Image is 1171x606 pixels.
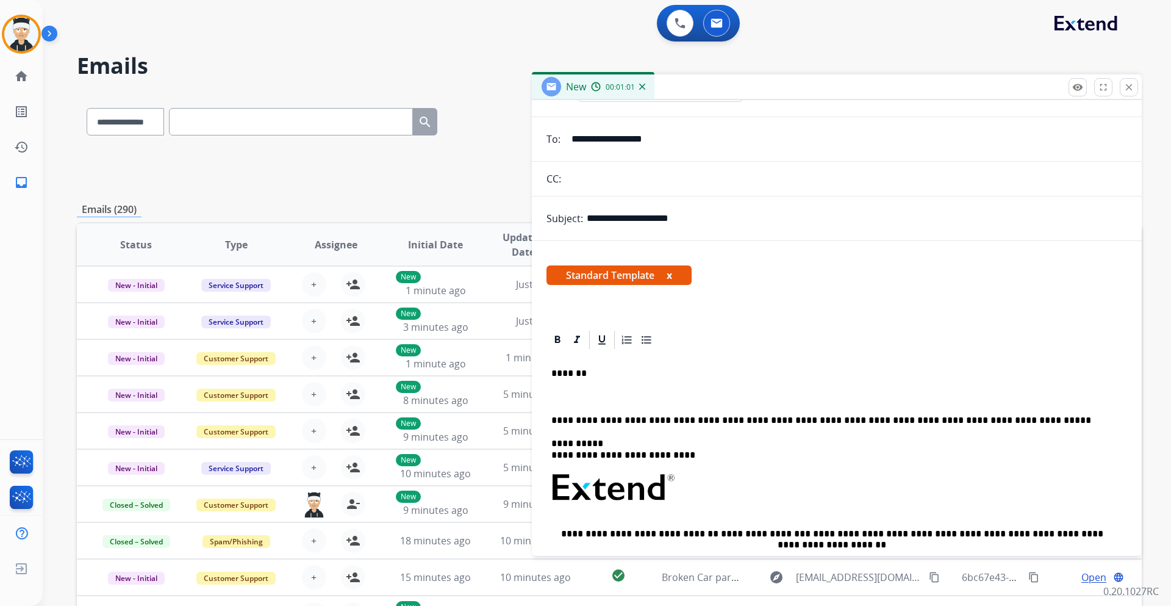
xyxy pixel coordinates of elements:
p: Subject: [546,211,583,226]
div: Underline [593,331,611,349]
span: 9 minutes ago [403,430,468,444]
span: Closed – Solved [102,535,170,548]
span: New - Initial [108,462,165,475]
p: New [396,308,421,320]
span: Standard Template [546,265,692,285]
span: + [311,424,317,438]
span: 10 minutes ago [500,571,571,584]
mat-icon: person_add [346,533,360,548]
span: Service Support [201,279,271,292]
mat-icon: history [14,140,29,154]
mat-icon: person_add [346,350,360,365]
span: 1 minute ago [406,357,466,370]
span: Spam/Phishing [202,535,270,548]
img: agent-avatar [302,492,326,518]
span: 5 minutes ago [503,388,568,401]
mat-icon: home [14,69,29,84]
p: New [396,491,421,503]
span: 1 minute ago [506,351,566,364]
p: CC: [546,171,561,186]
p: Emails (290) [77,202,141,217]
span: Updated Date [496,230,551,259]
span: + [311,570,317,585]
span: 18 minutes ago [400,534,471,547]
button: + [302,272,326,297]
mat-icon: close [1123,82,1134,93]
span: New [566,80,586,93]
mat-icon: content_copy [1028,572,1039,583]
span: 3 minutes ago [403,320,468,334]
span: Status [120,237,152,252]
mat-icon: person_add [346,387,360,402]
mat-icon: person_add [346,570,360,585]
mat-icon: content_copy [929,572,940,583]
mat-icon: person_add [346,460,360,475]
span: New - Initial [108,279,165,292]
span: Service Support [201,462,271,475]
span: 15 minutes ago [400,571,471,584]
span: + [311,460,317,475]
div: Bold [548,331,567,349]
mat-icon: language [1113,572,1124,583]
mat-icon: inbox [14,175,29,190]
span: 5 minutes ago [503,461,568,474]
img: avatar [4,17,38,51]
button: + [302,309,326,333]
mat-icon: person_remove [346,497,360,511]
span: Initial Date [408,237,463,252]
span: + [311,387,317,402]
div: Bullet List [637,331,656,349]
span: Customer Support [196,572,276,585]
span: + [311,277,317,292]
span: 1 minute ago [406,284,466,297]
span: + [311,533,317,548]
span: New - Initial [108,316,165,328]
button: + [302,419,326,443]
span: 10 minutes ago [500,534,571,547]
button: + [302,528,326,553]
p: New [396,417,421,430]
mat-icon: explore [769,570,784,585]
span: Customer Support [196,499,276,511]
span: 8 minutes ago [403,394,468,407]
span: Just now [516,278,555,291]
div: Ordered List [618,331,636,349]
span: Type [225,237,248,252]
span: Customer Support [196,389,276,402]
p: To: [546,132,560,146]
button: + [302,565,326,590]
span: 10 minutes ago [400,467,471,480]
mat-icon: person_add [346,424,360,438]
mat-icon: remove_red_eye [1072,82,1083,93]
span: [EMAIL_ADDRESS][DOMAIN_NAME] [796,570,922,585]
span: Assignee [315,237,357,252]
span: + [311,314,317,328]
span: 00:01:01 [606,82,635,92]
span: Customer Support [196,352,276,365]
span: Service Support [201,316,271,328]
p: New [396,454,421,466]
span: + [311,350,317,365]
button: + [302,455,326,480]
mat-icon: fullscreen [1098,82,1109,93]
h2: Emails [77,54,1142,78]
button: x [667,268,672,283]
mat-icon: person_add [346,314,360,328]
p: 0.20.1027RC [1103,584,1159,599]
span: Customer Support [196,425,276,438]
span: Broken Car part from [DOMAIN_NAME] Orders #: CPX252251113568604 [662,571,987,584]
span: New - Initial [108,389,165,402]
button: + [302,345,326,370]
span: New - Initial [108,352,165,365]
span: 5 minutes ago [503,424,568,438]
span: 6bc67e43-ea6c-4379-ab9a-72b7585420a1 [962,571,1150,584]
p: New [396,381,421,393]
p: New [396,271,421,283]
span: New - Initial [108,572,165,585]
span: 9 minutes ago [403,503,468,517]
button: + [302,382,326,406]
span: Just now [516,314,555,328]
mat-icon: list_alt [14,104,29,119]
span: Open [1081,570,1106,585]
mat-icon: check_circle [611,568,626,583]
